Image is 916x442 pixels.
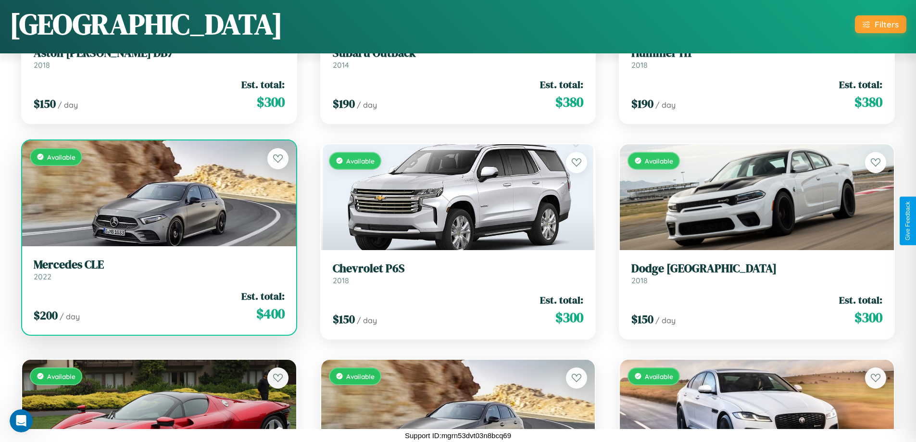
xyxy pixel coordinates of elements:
span: $ 300 [555,308,583,327]
a: Mercedes CLE2022 [34,258,285,281]
span: Est. total: [241,289,285,303]
span: $ 380 [854,92,882,112]
span: $ 400 [256,304,285,323]
a: Aston [PERSON_NAME] DB72018 [34,46,285,70]
span: $ 150 [34,96,56,112]
span: Est. total: [540,77,583,91]
span: $ 380 [555,92,583,112]
span: / day [357,100,377,110]
span: Est. total: [839,77,882,91]
span: / day [58,100,78,110]
a: Chevrolet P6S2018 [333,262,584,285]
span: 2018 [631,276,648,285]
div: Give Feedback [904,202,911,240]
div: Filters [875,19,899,29]
span: 2014 [333,60,349,70]
span: Available [645,157,673,165]
span: / day [655,316,676,325]
span: Available [346,157,375,165]
span: Est. total: [241,77,285,91]
a: Subaru Outback2014 [333,46,584,70]
span: / day [655,100,676,110]
span: Available [47,372,75,380]
span: Available [645,372,673,380]
span: Available [346,372,375,380]
h3: Dodge [GEOGRAPHIC_DATA] [631,262,882,276]
span: $ 190 [333,96,355,112]
h3: Chevrolet P6S [333,262,584,276]
button: Filters [855,15,906,33]
h1: [GEOGRAPHIC_DATA] [10,4,283,44]
p: Support ID: mgrn53dvt03n8bcq69 [405,429,511,442]
span: 2018 [631,60,648,70]
h3: Hummer H1 [631,46,882,60]
h3: Aston [PERSON_NAME] DB7 [34,46,285,60]
span: Available [47,153,75,161]
iframe: Intercom live chat [10,409,33,432]
h3: Subaru Outback [333,46,584,60]
span: 2018 [333,276,349,285]
span: $ 150 [333,311,355,327]
span: $ 190 [631,96,653,112]
span: $ 150 [631,311,653,327]
a: Hummer H12018 [631,46,882,70]
span: 2022 [34,272,51,281]
span: Est. total: [839,293,882,307]
span: / day [60,312,80,321]
a: Dodge [GEOGRAPHIC_DATA]2018 [631,262,882,285]
span: 2018 [34,60,50,70]
span: / day [357,316,377,325]
span: $ 200 [34,307,58,323]
span: $ 300 [257,92,285,112]
span: Est. total: [540,293,583,307]
span: $ 300 [854,308,882,327]
h3: Mercedes CLE [34,258,285,272]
